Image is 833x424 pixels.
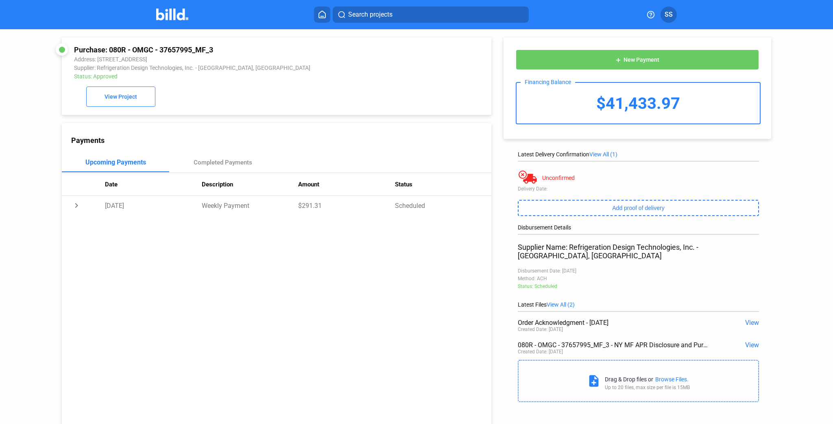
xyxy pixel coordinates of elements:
div: Payments [71,136,491,145]
button: SS [661,6,677,23]
button: View Project [86,87,155,107]
span: View Project [105,94,137,100]
div: Supplier: Refrigeration Design Technologies, Inc. - [GEOGRAPHIC_DATA], [GEOGRAPHIC_DATA] [74,65,398,71]
span: View [745,341,759,349]
button: Search projects [333,6,529,23]
button: Add proof of delivery [518,200,759,216]
div: Address: [STREET_ADDRESS] [74,56,398,63]
div: Drag & Drop files or [605,376,653,383]
div: Created Date: [DATE] [518,349,563,355]
div: Unconfirmed [542,175,575,181]
div: Created Date: [DATE] [518,327,563,332]
div: $41,433.97 [517,83,759,123]
th: Date [105,173,202,196]
span: View All (1) [589,151,617,158]
span: Add proof of delivery [612,205,664,211]
th: Description [202,173,299,196]
div: Status: Scheduled [518,283,759,289]
div: 080R - OMGC - 37657995_MF_3 - NY MF APR Disclosure and Purchase Statement.pdf [518,341,711,349]
div: Financing Balance [521,79,575,85]
div: Disbursement Details [518,224,759,231]
div: Latest Delivery Confirmation [518,151,759,158]
span: View [745,319,759,327]
div: Up to 20 files, max size per file is 15MB [605,385,690,390]
td: $291.31 [298,196,395,215]
span: New Payment [624,57,659,63]
img: Billd Company Logo [156,9,188,20]
div: Status: Approved [74,73,398,80]
span: Search projects [348,10,393,19]
div: Completed Payments [194,159,252,166]
th: Status [395,173,492,196]
div: Order Acknowledgment - [DATE] [518,319,711,327]
div: Method: ACH [518,276,759,281]
button: New Payment [516,50,759,70]
div: Latest Files [518,301,759,308]
span: View All (2) [547,301,575,308]
td: Weekly Payment [202,196,299,215]
div: Browse Files. [655,376,689,383]
span: SS [665,10,673,19]
div: Supplier Name: Refrigeration Design Technologies, Inc. - [GEOGRAPHIC_DATA], [GEOGRAPHIC_DATA] [518,243,759,260]
div: Disbursement Date: [DATE] [518,268,759,274]
th: Amount [298,173,395,196]
mat-icon: add [615,57,621,63]
td: Scheduled [395,196,492,215]
mat-icon: note_add [587,374,601,388]
div: Purchase: 080R - OMGC - 37657995_MF_3 [74,45,398,54]
td: [DATE] [105,196,202,215]
div: Delivery Date: [518,186,759,192]
div: Upcoming Payments [85,158,146,166]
